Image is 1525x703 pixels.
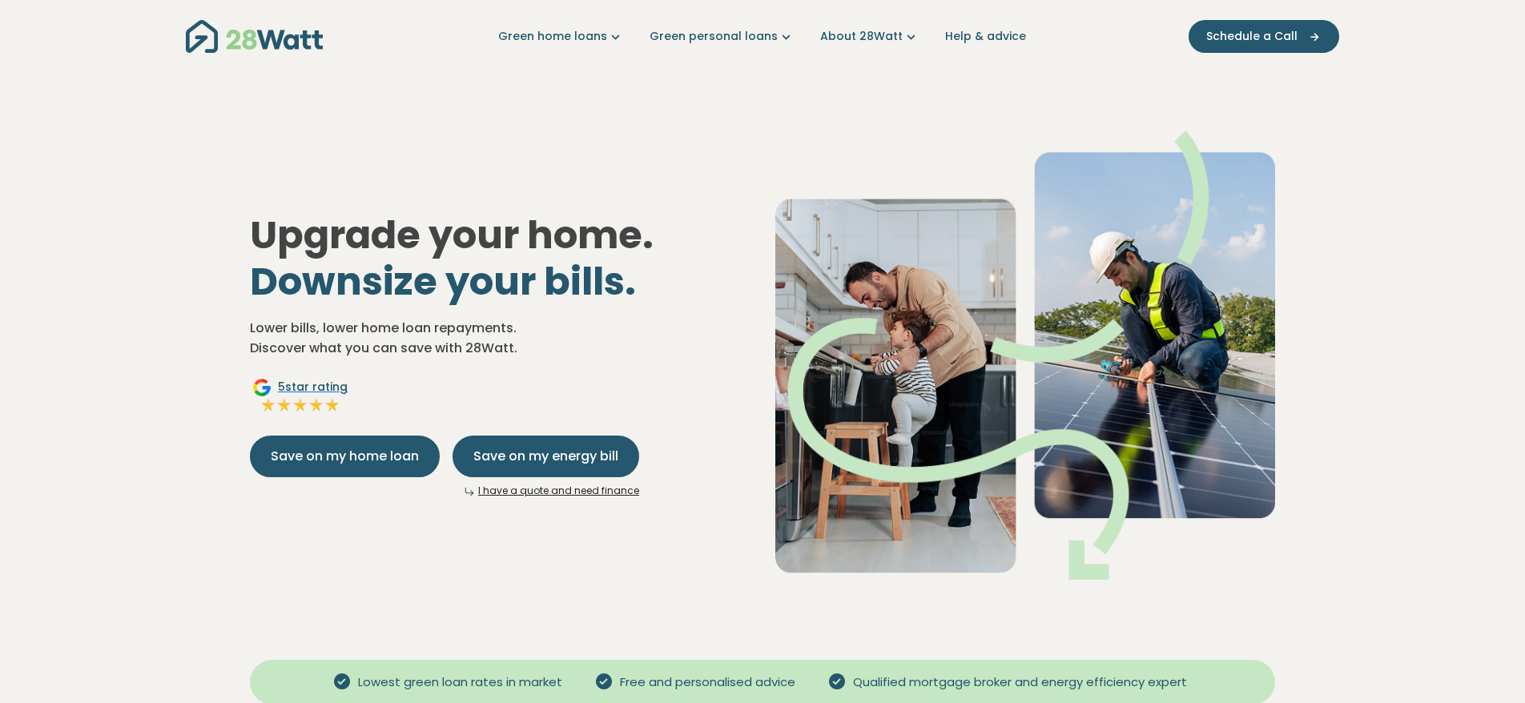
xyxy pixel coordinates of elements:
a: Google5star ratingFull starFull starFull starFull starFull star [250,378,350,416]
span: 5 star rating [278,379,348,396]
span: Lowest green loan rates in market [352,673,569,692]
img: Full star [308,397,324,413]
img: Full star [276,397,292,413]
img: 28Watt [186,20,323,53]
img: Google [252,378,272,397]
span: Downsize your bills. [250,255,636,308]
img: Full star [292,397,308,413]
a: About 28Watt [820,28,919,45]
span: Free and personalised advice [614,673,802,692]
button: Save on my energy bill [453,436,639,477]
a: Green home loans [498,28,624,45]
a: Green personal loans [650,28,795,45]
span: Schedule a Call [1206,28,1298,45]
img: Full star [324,397,340,413]
img: Full star [260,397,276,413]
button: Save on my home loan [250,436,440,477]
span: Save on my home loan [271,447,419,466]
h1: Upgrade your home. [250,212,750,304]
p: Lower bills, lower home loan repayments. Discover what you can save with 28Watt. [250,318,750,359]
a: I have a quote and need finance [478,484,639,497]
button: Schedule a Call [1189,20,1339,53]
a: Help & advice [945,28,1026,45]
span: Save on my energy bill [473,447,618,466]
span: Qualified mortgage broker and energy efficiency expert [847,673,1193,692]
nav: Main navigation [186,16,1339,57]
img: Dad helping toddler [775,131,1275,580]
